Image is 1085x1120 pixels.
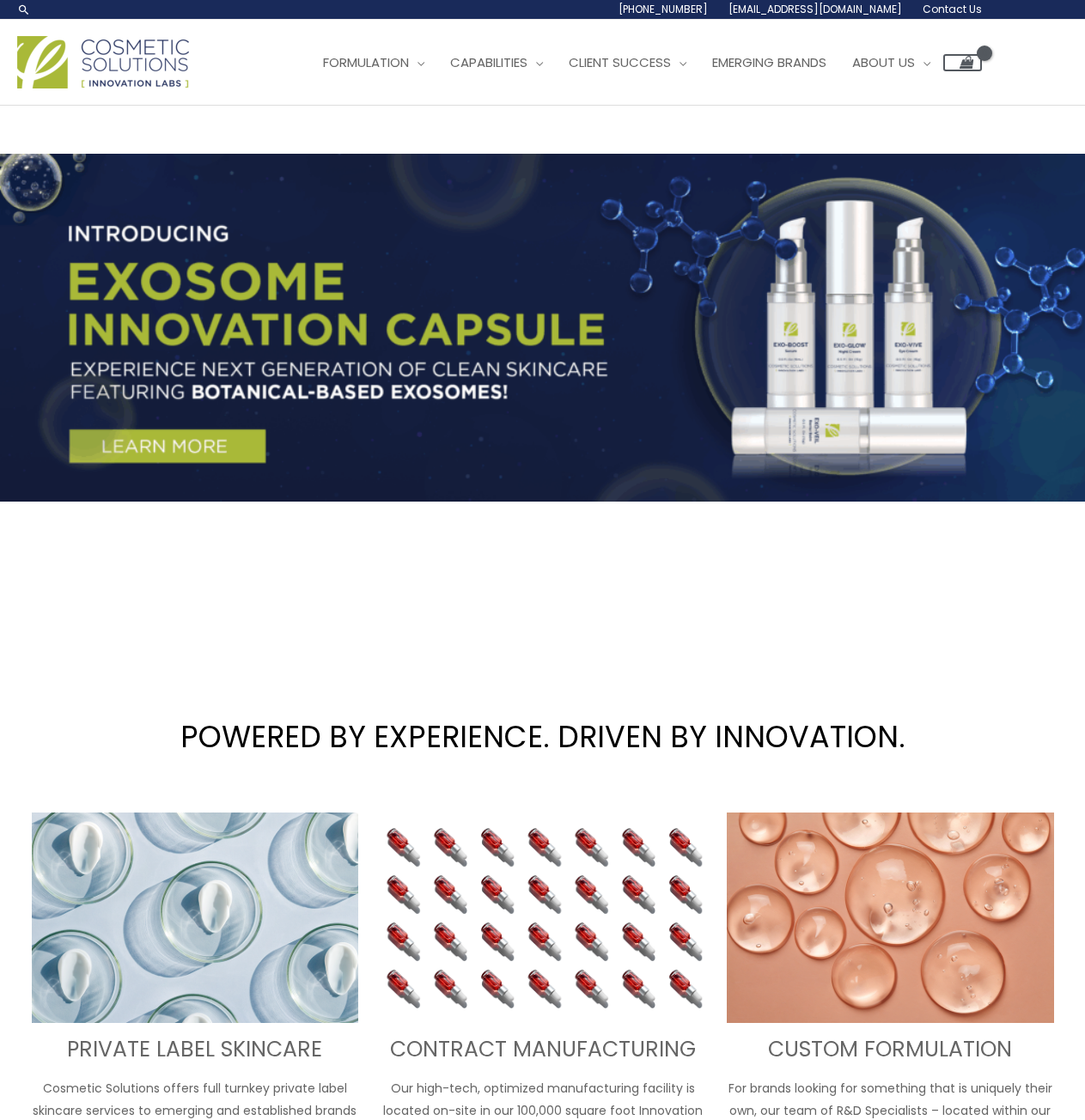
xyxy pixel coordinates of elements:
span: Formulation [323,53,409,71]
span: Emerging Brands [712,53,826,71]
a: View Shopping Cart, empty [943,54,982,71]
a: Emerging Brands [699,37,839,88]
span: [PHONE_NUMBER] [619,2,708,16]
span: [EMAIL_ADDRESS][DOMAIN_NAME] [728,2,902,16]
h3: CONTRACT MANUFACTURING [379,1036,706,1064]
img: turnkey private label skincare [32,813,359,1024]
nav: Site Navigation [297,37,982,88]
a: Formulation [310,37,437,88]
a: Search icon link [17,3,31,16]
h3: CUSTOM FORMULATION [727,1036,1054,1064]
img: Contract Manufacturing [379,813,706,1024]
span: Capabilities [450,53,527,71]
a: About Us [839,37,943,88]
span: About Us [852,53,915,71]
span: Contact Us [923,2,982,16]
img: Custom Formulation [727,813,1054,1024]
span: Client Success [569,53,671,71]
h3: PRIVATE LABEL SKINCARE [32,1036,359,1064]
img: Cosmetic Solutions Logo [17,36,189,88]
a: Client Success [556,37,699,88]
a: Capabilities [437,37,556,88]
